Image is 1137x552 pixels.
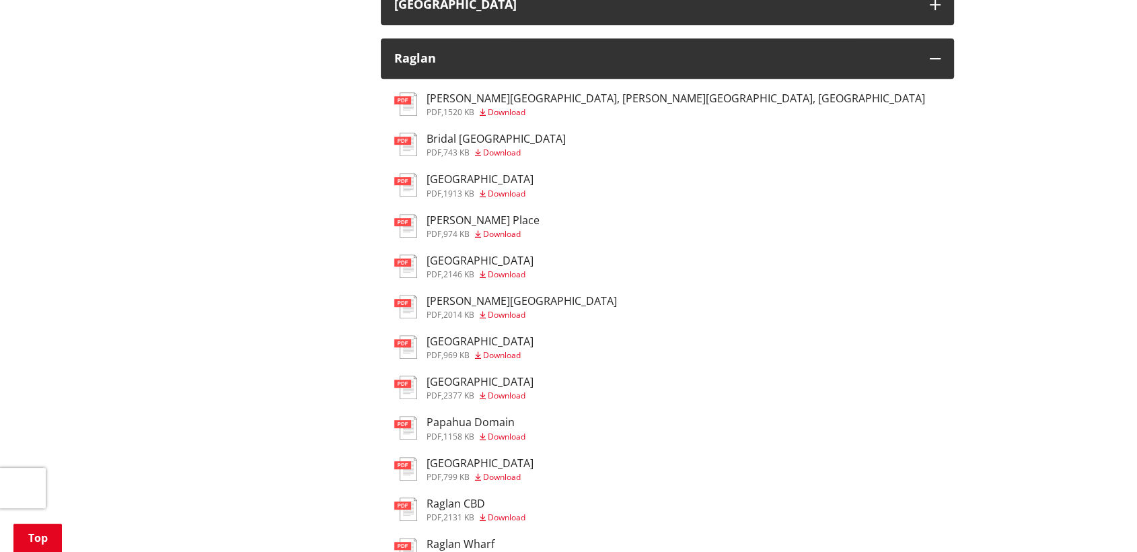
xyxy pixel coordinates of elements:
span: 2377 KB [443,390,474,401]
img: document-pdf.svg [394,457,417,481]
h3: Raglan CBD [427,497,525,510]
a: Bridal [GEOGRAPHIC_DATA] pdf,743 KB Download [394,133,566,157]
h3: Papahua Domain [427,416,525,429]
h3: [GEOGRAPHIC_DATA] [427,173,534,186]
span: Download [483,349,521,361]
span: pdf [427,349,441,361]
span: pdf [427,106,441,118]
img: document-pdf.svg [394,416,417,440]
span: pdf [427,188,441,199]
button: Raglan [381,38,954,79]
span: 1520 KB [443,106,474,118]
a: Papahua Domain pdf,1158 KB Download [394,416,525,440]
a: Raglan CBD pdf,2131 KB Download [394,497,525,522]
h3: [GEOGRAPHIC_DATA] [427,457,534,470]
img: document-pdf.svg [394,376,417,399]
div: , [427,190,534,198]
img: document-pdf.svg [394,335,417,359]
a: [GEOGRAPHIC_DATA] pdf,2146 KB Download [394,254,534,279]
span: pdf [427,431,441,442]
a: [PERSON_NAME][GEOGRAPHIC_DATA] pdf,2014 KB Download [394,295,617,319]
span: Download [483,147,521,158]
a: [PERSON_NAME][GEOGRAPHIC_DATA], [PERSON_NAME][GEOGRAPHIC_DATA], [GEOGRAPHIC_DATA] pdf,1520 KB Dow... [394,92,925,116]
span: 974 KB [443,228,470,240]
h3: Raglan Wharf [427,538,525,551]
span: Download [483,228,521,240]
a: [GEOGRAPHIC_DATA] pdf,2377 KB Download [394,376,534,400]
span: pdf [427,309,441,320]
img: document-pdf.svg [394,295,417,318]
a: [GEOGRAPHIC_DATA] pdf,799 KB Download [394,457,534,481]
h3: [GEOGRAPHIC_DATA] [427,335,534,348]
a: Top [13,524,62,552]
span: 2131 KB [443,512,474,523]
span: 1158 KB [443,431,474,442]
span: Download [488,431,525,442]
div: , [427,311,617,319]
img: document-pdf.svg [394,133,417,156]
h3: Bridal [GEOGRAPHIC_DATA] [427,133,566,145]
span: 969 KB [443,349,470,361]
div: , [427,108,925,116]
img: document-pdf.svg [394,173,417,197]
span: pdf [427,471,441,483]
span: Download [488,269,525,280]
h3: [GEOGRAPHIC_DATA] [427,254,534,267]
span: Download [483,471,521,483]
span: Download [488,188,525,199]
img: document-pdf.svg [394,254,417,278]
h3: [GEOGRAPHIC_DATA] [427,376,534,388]
h3: [PERSON_NAME] Place [427,214,540,227]
span: pdf [427,512,441,523]
div: , [427,230,540,238]
span: pdf [427,228,441,240]
div: , [427,271,534,279]
div: , [427,514,525,522]
a: [PERSON_NAME] Place pdf,974 KB Download [394,214,540,238]
iframe: Messenger Launcher [1075,495,1124,544]
h3: [PERSON_NAME][GEOGRAPHIC_DATA], [PERSON_NAME][GEOGRAPHIC_DATA], [GEOGRAPHIC_DATA] [427,92,925,105]
a: [GEOGRAPHIC_DATA] pdf,1913 KB Download [394,173,534,197]
span: Download [488,106,525,118]
img: document-pdf.svg [394,92,417,116]
div: , [427,351,534,359]
span: 2146 KB [443,269,474,280]
span: Download [488,309,525,320]
span: pdf [427,269,441,280]
a: [GEOGRAPHIC_DATA] pdf,969 KB Download [394,335,534,359]
img: document-pdf.svg [394,214,417,238]
div: Raglan [394,52,916,65]
span: 1913 KB [443,188,474,199]
span: Download [488,512,525,523]
span: 799 KB [443,471,470,483]
div: , [427,149,566,157]
div: , [427,473,534,481]
span: 743 KB [443,147,470,158]
span: 2014 KB [443,309,474,320]
div: , [427,433,525,441]
h3: [PERSON_NAME][GEOGRAPHIC_DATA] [427,295,617,308]
span: pdf [427,390,441,401]
img: document-pdf.svg [394,497,417,521]
span: Download [488,390,525,401]
span: pdf [427,147,441,158]
div: , [427,392,534,400]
